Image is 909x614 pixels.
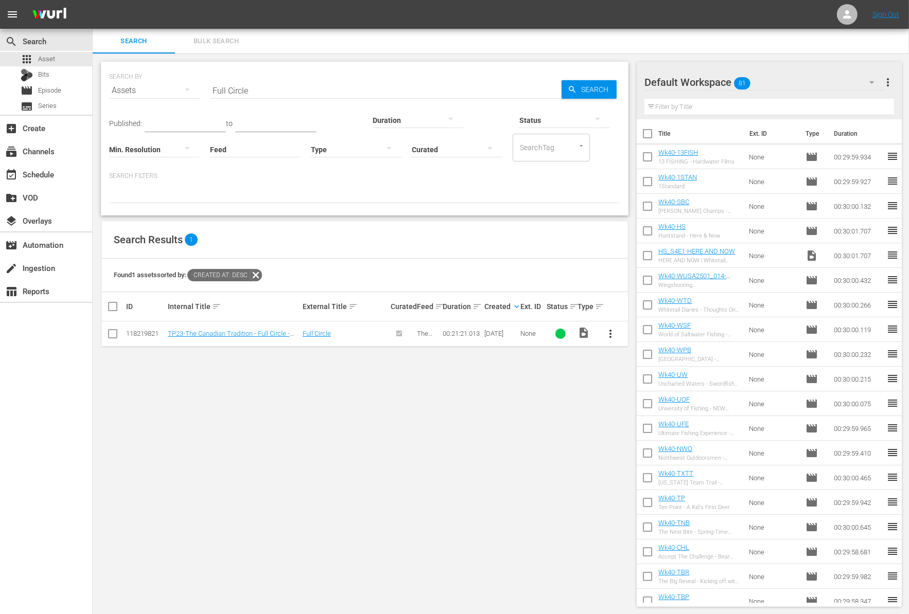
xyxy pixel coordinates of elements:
[5,262,18,275] span: Ingestion
[806,521,818,533] span: Episode
[830,564,886,589] td: 00:29:59.982
[658,455,741,461] div: Northwest Outdoorsmen - Nighttime [GEOGRAPHIC_DATA]
[806,595,818,607] span: Episode
[658,198,689,206] a: Wk40-SBC
[745,243,802,268] td: None
[185,233,198,246] span: 1
[38,85,61,96] span: Episode
[886,471,899,483] span: reorder
[658,257,741,264] div: HERE AND NOW | Whitetail Hunting Camp in [US_STATE]
[417,300,440,313] div: Feed
[830,490,886,515] td: 00:29:59.942
[126,330,165,337] div: 118219821
[658,578,741,585] div: The Big Reveal - Kicking off with a Jolt
[5,285,18,298] span: Reports
[745,465,802,490] td: None
[886,274,899,286] span: reorder
[658,405,741,412] div: University of Fishing - NEW BEGINNINGS ON [GEOGRAPHIC_DATA]
[745,145,802,169] td: None
[745,589,802,613] td: None
[806,274,818,286] span: Episode
[658,356,741,363] div: [GEOGRAPHIC_DATA] - [GEOGRAPHIC_DATA]
[38,101,57,111] span: Series
[512,302,521,311] span: keyboard_arrow_down
[114,233,183,246] span: Search Results
[886,372,899,385] span: reorder
[830,317,886,342] td: 00:30:00.119
[658,272,730,287] a: Wk40-WUSA2501_014-[US_STATE] Ringnecks
[806,570,818,583] span: Episode
[745,194,802,219] td: None
[21,69,33,81] div: Bits
[658,331,741,338] div: World of Saltwater Fishing - Mahi & Pasta
[658,395,690,403] a: Wk40-UOF
[658,469,693,477] a: Wk40-TXTT
[303,300,388,313] div: External Title
[830,342,886,367] td: 00:30:00.232
[872,10,899,19] a: Sign Out
[745,564,802,589] td: None
[658,568,689,576] a: Wk40-TBR
[830,268,886,293] td: 00:30:00.432
[658,149,698,156] a: Wk40-13FISH
[658,519,690,527] a: Wk40-TNB
[569,302,579,311] span: sort
[830,243,886,268] td: 00:30:01.707
[745,515,802,539] td: None
[658,208,741,214] div: [PERSON_NAME] Champs - Techron Mega Bass
[830,465,886,490] td: 00:30:00.465
[658,445,692,453] a: Wk40-NWO
[745,342,802,367] td: None
[38,69,49,80] span: Bits
[745,219,802,243] td: None
[886,175,899,187] span: reorder
[443,330,481,337] div: 00:21:21.013
[745,367,802,391] td: None
[25,3,74,27] img: ans4CAIJ8jUAAAAAAAAAAAAAAAAAAAAAAAAgQb4GAAAAAAAAAAAAAAAAAAAAAAAAJMjXAAAAAAAAAAAAAAAAAAAAAAAAgAT5G...
[547,300,575,313] div: Status
[5,192,18,204] span: VOD
[806,373,818,385] span: Episode
[806,200,818,212] span: Episode
[886,348,899,360] span: reorder
[886,570,899,582] span: reorder
[658,119,743,148] th: Title
[576,141,586,151] button: Open
[658,247,735,255] a: HS_S4E1-HERE AND NOW
[212,302,221,311] span: sort
[806,472,818,484] span: Episode
[520,302,543,311] div: Ext. ID
[886,249,899,261] span: reorder
[806,151,818,163] span: Episode
[806,422,818,435] span: Episode
[21,53,33,65] span: Asset
[886,422,899,434] span: reorder
[658,346,691,354] a: Wk40-WPB
[562,80,617,99] button: Search
[168,330,294,345] a: TP23-The Canadian Tradition - Full Circle - Siege RS410
[745,539,802,564] td: None
[595,302,604,311] span: sort
[745,490,802,515] td: None
[109,76,200,105] div: Assets
[21,84,33,97] span: Episode
[114,271,262,279] span: Found 1 assets sorted by:
[745,317,802,342] td: None
[806,348,818,360] span: Episode
[658,232,720,239] div: Huntstand - Here & Now
[658,173,697,181] a: Wk40-1STAN
[886,545,899,557] span: reorder
[658,553,741,560] div: Accept The Challenge - Bear Obsession
[5,35,18,48] span: Search
[226,119,233,128] span: to
[658,158,735,165] div: 13 FISHING - Hardwater Films
[473,302,482,311] span: sort
[830,589,886,613] td: 00:29:58.347
[743,119,800,148] th: Ext. ID
[745,268,802,293] td: None
[658,306,741,313] div: Whitetail Diaries - Thoughts On Deer Hunting
[578,300,595,313] div: Type
[21,100,33,113] span: Series
[5,169,18,181] span: Schedule
[886,594,899,607] span: reorder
